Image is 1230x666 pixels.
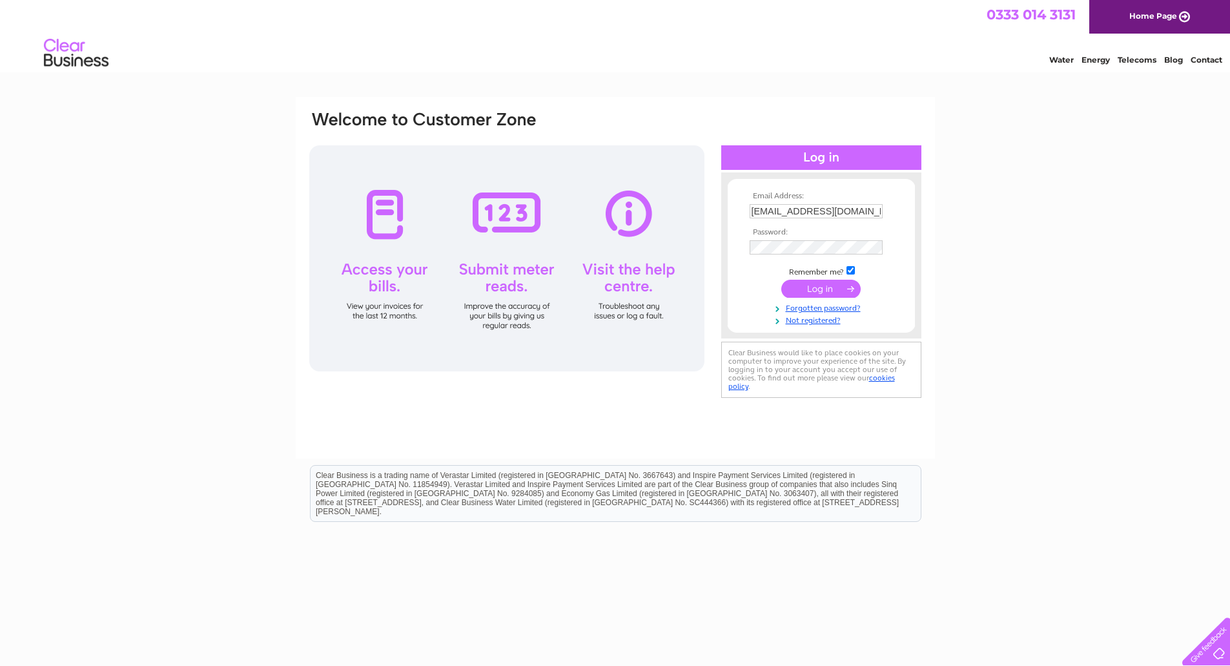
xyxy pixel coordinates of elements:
div: Clear Business is a trading name of Verastar Limited (registered in [GEOGRAPHIC_DATA] No. 3667643... [311,7,921,63]
th: Email Address: [746,192,896,201]
a: Blog [1164,55,1183,65]
a: Energy [1081,55,1110,65]
a: Not registered? [750,313,896,326]
a: 0333 014 3131 [987,6,1076,23]
a: Water [1049,55,1074,65]
a: Telecoms [1118,55,1156,65]
a: Contact [1191,55,1222,65]
img: logo.png [43,34,109,73]
td: Remember me? [746,264,896,277]
div: Clear Business would like to place cookies on your computer to improve your experience of the sit... [721,342,921,398]
th: Password: [746,228,896,237]
a: Forgotten password? [750,301,896,313]
a: cookies policy [728,373,895,391]
input: Submit [781,280,861,298]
